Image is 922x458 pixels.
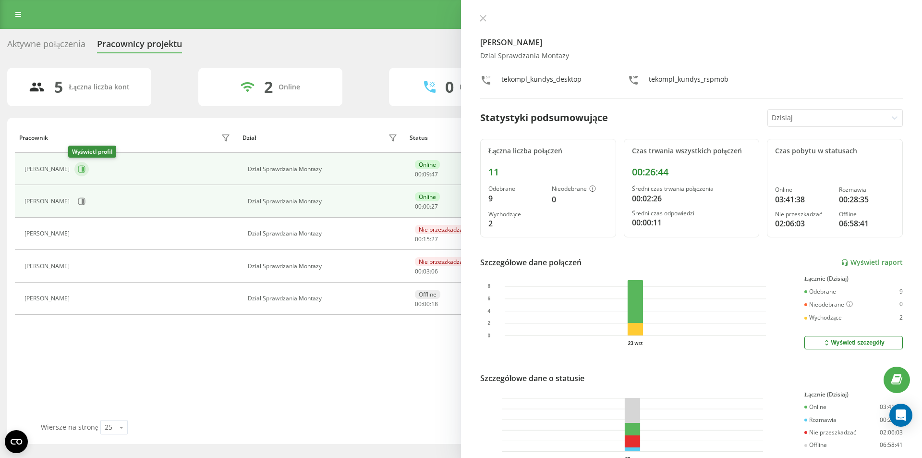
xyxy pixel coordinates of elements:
div: 25 [105,422,112,432]
span: 00 [415,267,422,275]
div: Dzial Sprawdzania Montazy [248,263,400,270]
div: 2 [899,314,903,321]
div: 5 [54,78,63,96]
div: Online [415,192,440,201]
div: Odebrane [804,288,836,295]
div: 00:28:35 [839,194,895,205]
div: 00:00:11 [632,217,752,228]
text: 8 [487,284,490,289]
div: Dzial Sprawdzania Montazy [480,52,903,60]
button: Wyświetl szczegóły [804,336,903,349]
span: 03 [423,267,430,275]
div: [PERSON_NAME] [24,230,72,237]
div: Rozmawia [839,186,895,193]
div: Czas pobytu w statusach [775,147,895,155]
div: [PERSON_NAME] [24,166,72,173]
div: [PERSON_NAME] [24,263,72,270]
div: Statystyki podsumowujące [480,111,608,125]
div: Rozmawiają [460,83,498,91]
div: tekompl_kundys_rspmob [649,74,728,88]
div: Szczegółowe dane o statusie [480,372,584,384]
div: 03:41:38 [775,194,831,205]
div: Aktywne połączenia [7,39,85,54]
a: Wyświetl raport [841,259,903,267]
div: Dzial Sprawdzania Montazy [248,198,400,205]
span: 15 [423,235,430,243]
div: 00:26:44 [632,166,752,178]
div: Wychodzące [488,211,544,218]
div: Dzial Sprawdzania Montazy [248,230,400,237]
div: Szczegółowe dane połączeń [480,257,582,268]
div: Pracownicy projektu [97,39,182,54]
div: 06:58:41 [880,442,903,448]
span: 00 [423,202,430,210]
span: 00 [415,235,422,243]
span: 18 [431,300,438,308]
span: 00 [415,170,422,178]
div: Pracownik [19,135,48,141]
div: Online [279,83,300,91]
div: Dzial Sprawdzania Montazy [248,166,400,173]
div: Offline [839,211,895,218]
div: Łącznie (Dzisiaj) [804,391,903,398]
div: Nie przeszkadzać [415,257,470,266]
div: Czas trwania wszystkich połączeń [632,147,752,155]
div: 02:06:03 [775,218,831,229]
div: : : [415,171,438,178]
div: Nieodebrane [804,301,853,309]
span: 06 [431,267,438,275]
div: Nieodebrane [552,186,607,193]
div: [PERSON_NAME] [24,295,72,302]
div: Dzial Sprawdzania Montazy [248,295,400,302]
div: Online [775,186,831,193]
text: 23 wrz [628,341,643,346]
div: 00:28:35 [880,417,903,423]
div: Dział [243,135,256,141]
text: 0 [487,333,490,338]
div: 02:06:03 [880,429,903,436]
span: 09 [423,170,430,178]
div: 0 [899,301,903,309]
div: Łącznie (Dzisiaj) [804,275,903,282]
div: : : [415,236,438,243]
div: 03:41:38 [880,404,903,410]
text: 4 [487,309,490,314]
span: 27 [431,235,438,243]
span: 47 [431,170,438,178]
div: 9 [488,193,544,204]
div: Online [804,404,826,410]
div: Nie przeszkadzać [775,211,831,218]
div: 11 [488,166,608,178]
div: 2 [488,218,544,229]
div: Open Intercom Messenger [889,404,912,427]
div: Rozmawia [804,417,837,423]
div: 06:58:41 [839,218,895,229]
div: Offline [415,290,440,299]
div: : : [415,268,438,275]
span: Wiersze na stronę [41,422,98,432]
div: Średni czas odpowiedzi [632,210,752,217]
div: Średni czas trwania połączenia [632,186,752,192]
div: Odebrane [488,186,544,192]
div: Wyświetl profil [68,146,116,158]
div: [PERSON_NAME] [24,198,72,205]
span: 00 [415,300,422,308]
div: Łączna liczba kont [69,83,129,91]
div: 9 [899,288,903,295]
div: Online [415,160,440,169]
div: 00:02:26 [632,193,752,204]
div: 0 [552,194,607,205]
h4: [PERSON_NAME] [480,37,903,48]
div: Nie przeszkadzać [804,429,856,436]
div: : : [415,301,438,308]
text: 2 [487,321,490,326]
div: Wychodzące [804,314,842,321]
span: 27 [431,202,438,210]
div: Offline [804,442,827,448]
div: : : [415,203,438,210]
button: Open CMP widget [5,430,28,453]
div: Status [410,135,428,141]
div: Nie przeszkadzać [415,225,470,234]
span: 00 [423,300,430,308]
div: Wyświetl szczegóły [823,339,884,347]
